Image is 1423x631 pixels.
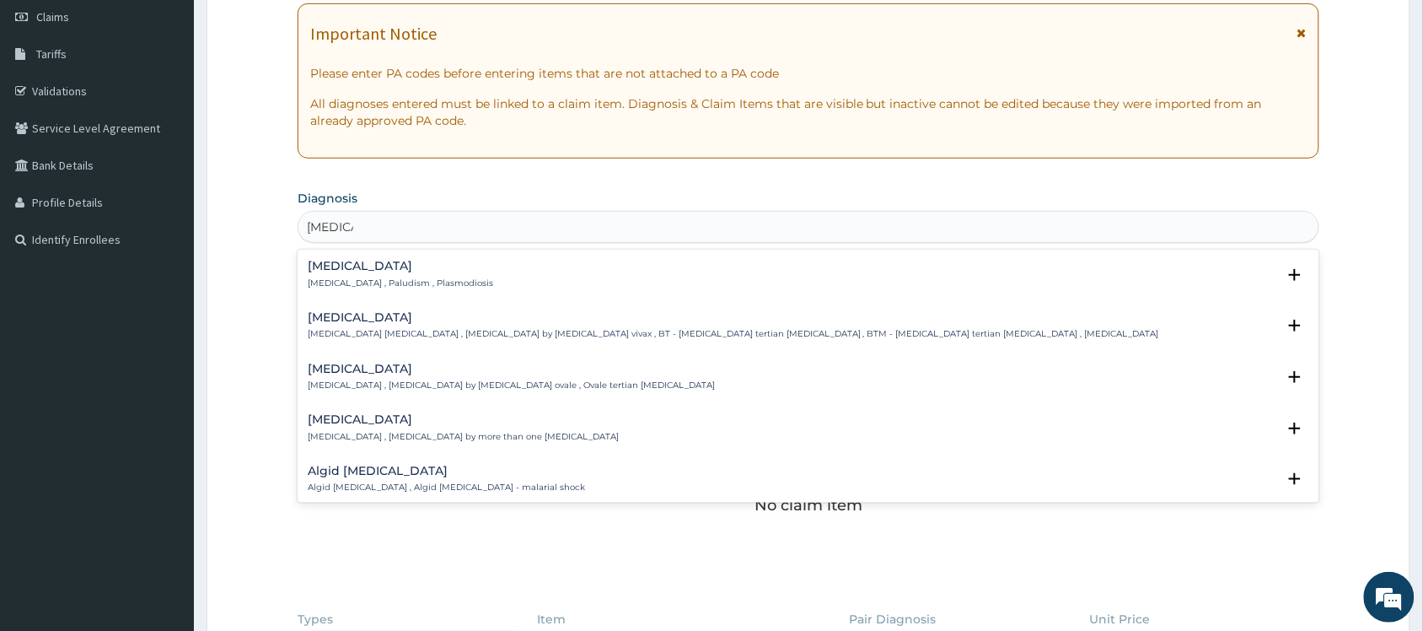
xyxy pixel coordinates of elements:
[308,431,619,443] p: [MEDICAL_DATA] , [MEDICAL_DATA] by more than one [MEDICAL_DATA]
[8,438,321,497] textarea: Type your message and hit 'Enter'
[308,482,585,493] p: Algid [MEDICAL_DATA] , Algid [MEDICAL_DATA] - malarial shock
[1285,469,1305,489] i: open select status
[308,311,1159,324] h4: [MEDICAL_DATA]
[310,24,437,43] h1: Important Notice
[308,260,493,272] h4: [MEDICAL_DATA]
[1285,418,1305,439] i: open select status
[31,84,68,127] img: d_794563401_company_1708531726252_794563401
[308,465,585,477] h4: Algid [MEDICAL_DATA]
[310,95,1307,129] p: All diagnoses entered must be linked to a claim item. Diagnosis & Claim Items that are visible bu...
[308,413,619,426] h4: [MEDICAL_DATA]
[308,278,493,289] p: [MEDICAL_DATA] , Paludism , Plasmodiosis
[1285,315,1305,336] i: open select status
[36,46,67,62] span: Tariffs
[308,380,715,391] p: [MEDICAL_DATA] , [MEDICAL_DATA] by [MEDICAL_DATA] ovale , Ovale tertian [MEDICAL_DATA]
[308,363,715,375] h4: [MEDICAL_DATA]
[308,328,1159,340] p: [MEDICAL_DATA] [MEDICAL_DATA] , [MEDICAL_DATA] by [MEDICAL_DATA] vivax , BT - [MEDICAL_DATA] tert...
[36,9,69,24] span: Claims
[88,94,283,116] div: Chat with us now
[310,65,1307,82] p: Please enter PA codes before entering items that are not attached to a PA code
[298,190,357,207] label: Diagnosis
[1285,265,1305,285] i: open select status
[754,497,862,514] p: No claim item
[277,8,317,49] div: Minimize live chat window
[1285,367,1305,387] i: open select status
[98,201,233,371] span: We're online!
